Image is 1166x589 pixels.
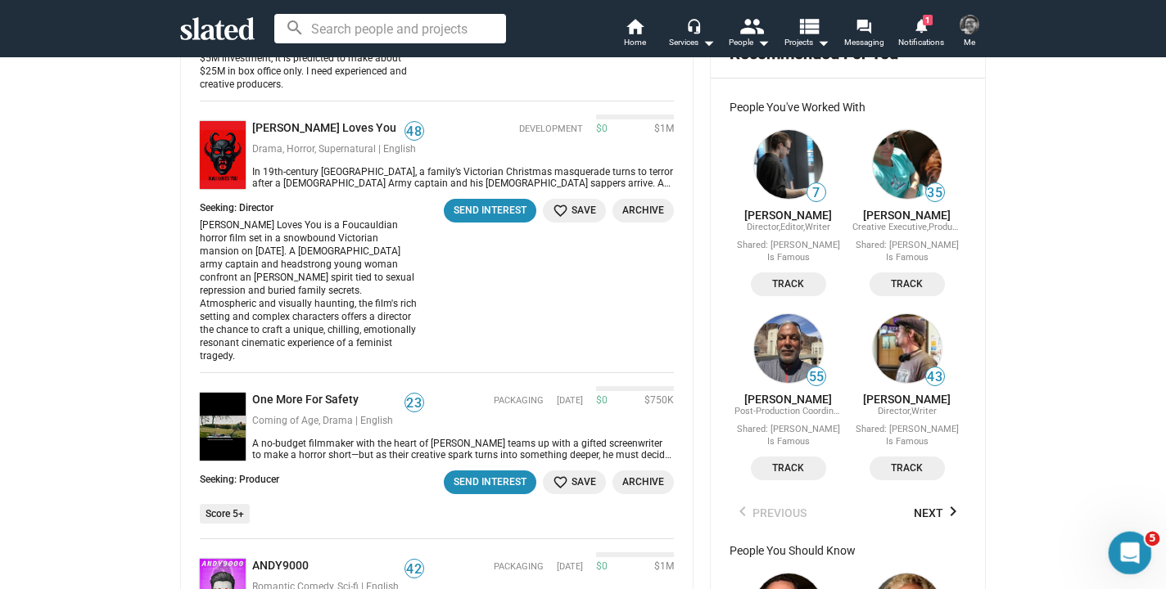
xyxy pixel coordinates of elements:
[200,393,246,461] img: One More For Safety
[960,15,979,34] img: Wonsuk Chin
[200,121,246,189] a: Kali Loves You
[200,474,279,487] div: Seeking: Producer
[852,240,961,263] div: Shared: [PERSON_NAME] Is Famous
[612,199,674,223] button: Archive
[856,18,871,34] mat-icon: forum
[405,124,423,140] span: 48
[553,202,596,219] span: Save
[648,560,674,573] span: $1M
[733,498,807,528] span: Previous
[648,123,674,136] span: $1M
[863,209,951,222] a: [PERSON_NAME]
[780,222,805,232] span: Editor,
[751,272,826,296] button: Track
[252,393,365,408] a: One More For Safety
[844,33,884,52] span: Messaging
[761,276,816,293] span: Track
[405,561,423,578] span: 42
[730,101,966,114] div: People You've Worked With
[751,456,826,480] button: Track
[797,14,820,38] mat-icon: view_list
[904,498,966,528] button: Next
[1109,532,1152,575] iframe: Intercom live chat
[730,498,816,528] button: Previous
[246,438,674,461] div: A no-budget filmmaker with the heart of Ed Wood teams up with a gifted screenwriter to make a hor...
[863,393,951,406] a: [PERSON_NAME]
[200,202,428,215] div: Seeking: Director
[596,560,608,573] span: $0
[913,17,929,33] mat-icon: notifications
[252,415,424,428] div: Coming of Age, Drama | English
[686,18,701,33] mat-icon: headset_mic
[734,240,843,263] div: Shared: [PERSON_NAME] Is Famous
[879,276,935,293] span: Track
[753,33,773,52] mat-icon: arrow_drop_down
[754,130,823,199] img: Matthew Weinstein
[543,470,606,494] button: Save
[663,16,721,52] button: Services
[494,561,544,573] span: Packaging
[744,209,832,222] a: [PERSON_NAME]
[669,33,715,52] div: Services
[494,395,544,407] span: Packaging
[929,222,965,232] span: Producer
[553,203,568,218] mat-icon: favorite_border
[950,11,989,54] button: Wonsuk ChinMe
[444,470,536,494] button: Send Interest
[734,406,851,416] span: Post-Production Coordinator,
[246,166,674,189] div: In 19th-century England, a family’s Victorian Christmas masquerade turns to terror after a Britis...
[739,14,763,38] mat-icon: people
[557,395,583,407] time: [DATE]
[557,561,583,573] time: [DATE]
[405,395,423,411] span: 23
[734,424,843,447] div: Shared: [PERSON_NAME] Is Famous
[835,16,893,52] a: Messaging
[622,202,664,219] span: Archive
[200,504,250,524] li: Score 5+
[252,121,403,137] a: [PERSON_NAME] Loves You
[596,123,608,136] span: $0
[444,199,536,223] button: Send Interest
[624,33,646,52] span: Home
[274,14,506,43] input: Search people and projects
[553,474,596,491] span: Save
[784,33,829,52] span: Projects
[898,33,944,52] span: Notifications
[733,501,752,521] mat-icon: keyboard_arrow_left
[625,16,644,36] mat-icon: home
[879,460,935,477] span: Track
[519,124,583,136] span: Development
[870,272,945,296] button: Track
[807,185,825,201] span: 7
[747,222,780,232] span: Director,
[914,498,963,528] span: Next
[744,393,832,406] a: [PERSON_NAME]
[813,33,833,52] mat-icon: arrow_drop_down
[923,15,933,25] span: 1
[778,16,835,52] button: Projects
[805,222,830,232] span: Writer
[852,222,929,232] span: Creative Executive,
[638,394,674,407] span: $750K
[761,460,816,477] span: Track
[596,394,608,407] span: $0
[964,33,975,52] span: Me
[543,199,606,223] button: Save
[454,202,527,219] div: Send Interest
[721,16,778,52] button: People
[698,33,718,52] mat-icon: arrow_drop_down
[612,470,674,494] button: Archive
[926,369,944,385] span: 43
[926,185,944,201] span: 35
[1146,532,1160,546] span: 5
[252,143,424,156] div: Drama, Horror, Supernatural | English
[622,474,664,491] span: Archive
[878,406,911,416] span: Director,
[252,559,315,574] a: ANDY9000
[730,544,966,557] div: People You Should Know
[729,33,770,52] div: People
[911,406,937,416] span: Writer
